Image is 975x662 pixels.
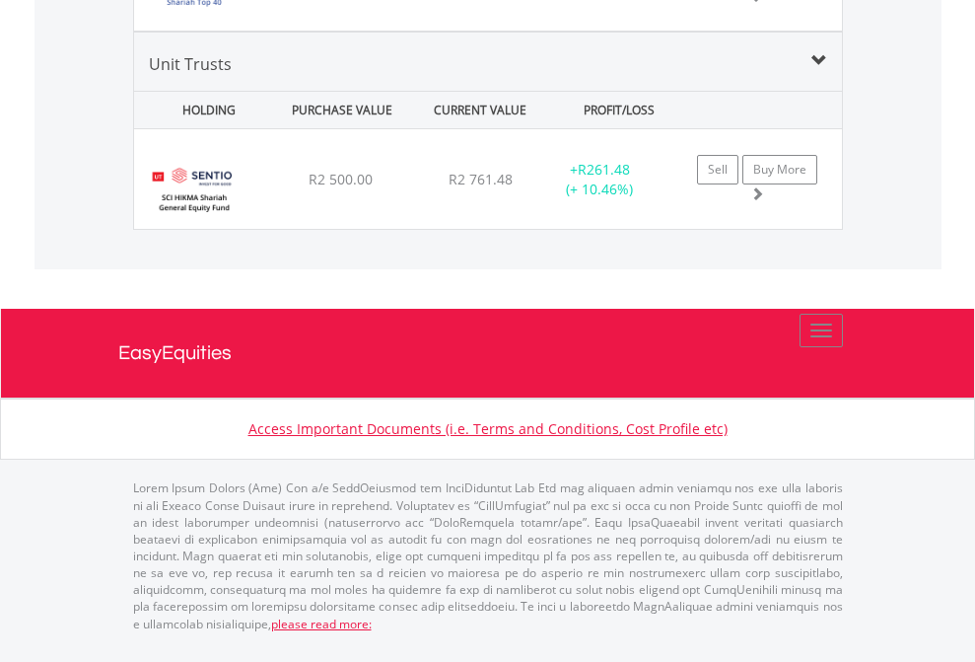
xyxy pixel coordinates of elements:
[742,155,817,184] a: Buy More
[449,170,513,188] span: R2 761.48
[271,616,372,632] a: please read more:
[144,154,244,224] img: UT.ZA.SHGB1.png
[248,419,728,438] a: Access Important Documents (i.e. Terms and Conditions, Cost Profile etc)
[538,160,662,199] div: + (+ 10.46%)
[578,160,630,179] span: R261.48
[136,92,270,128] div: HOLDING
[149,53,232,75] span: Unit Trusts
[552,92,686,128] div: PROFIT/LOSS
[309,170,373,188] span: R2 500.00
[133,479,843,631] p: Lorem Ipsum Dolors (Ame) Con a/e SeddOeiusmod tem InciDiduntut Lab Etd mag aliquaen admin veniamq...
[413,92,547,128] div: CURRENT VALUE
[275,92,409,128] div: PURCHASE VALUE
[118,309,858,398] a: EasyEquities
[697,155,738,184] a: Sell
